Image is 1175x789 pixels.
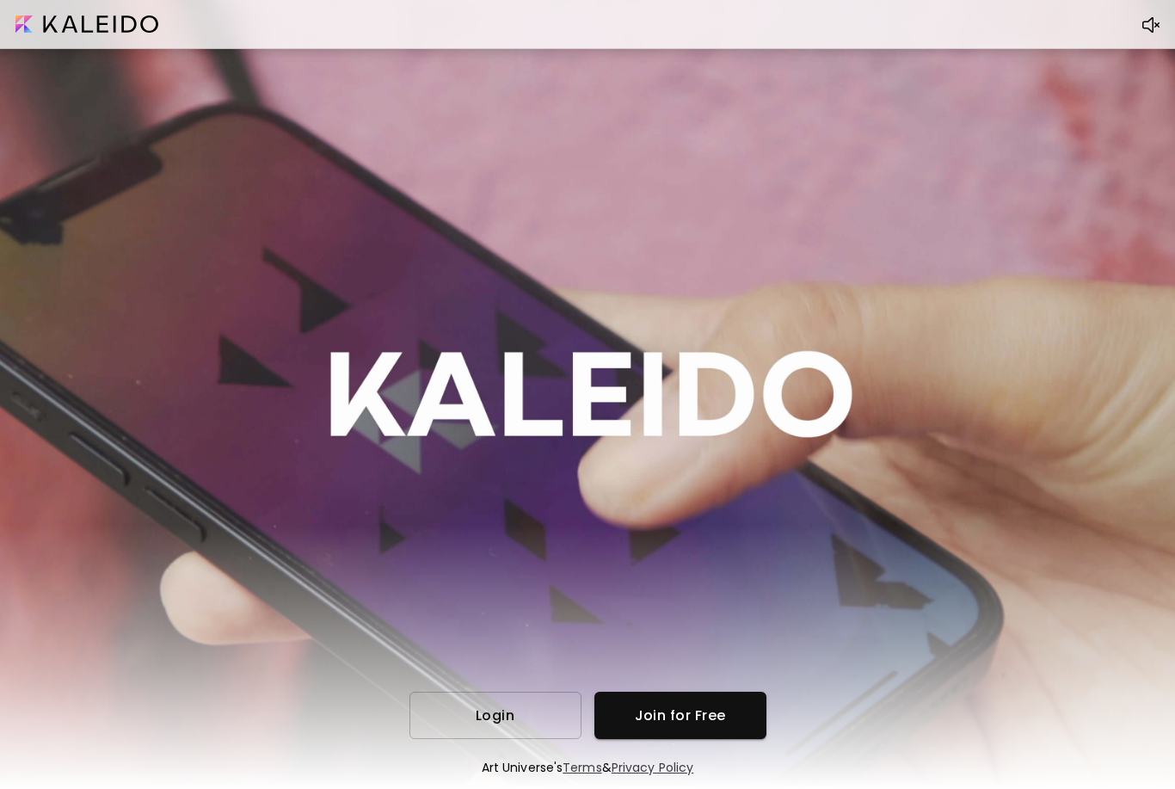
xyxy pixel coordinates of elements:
a: Terms [563,759,602,776]
a: Privacy Policy [612,759,693,776]
img: Volume [1142,16,1160,33]
span: Join for Free [608,706,753,724]
h6: Art Universe's & [482,760,694,775]
button: Login [409,692,581,739]
span: Login [423,706,568,724]
button: Join for Free [594,692,766,739]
